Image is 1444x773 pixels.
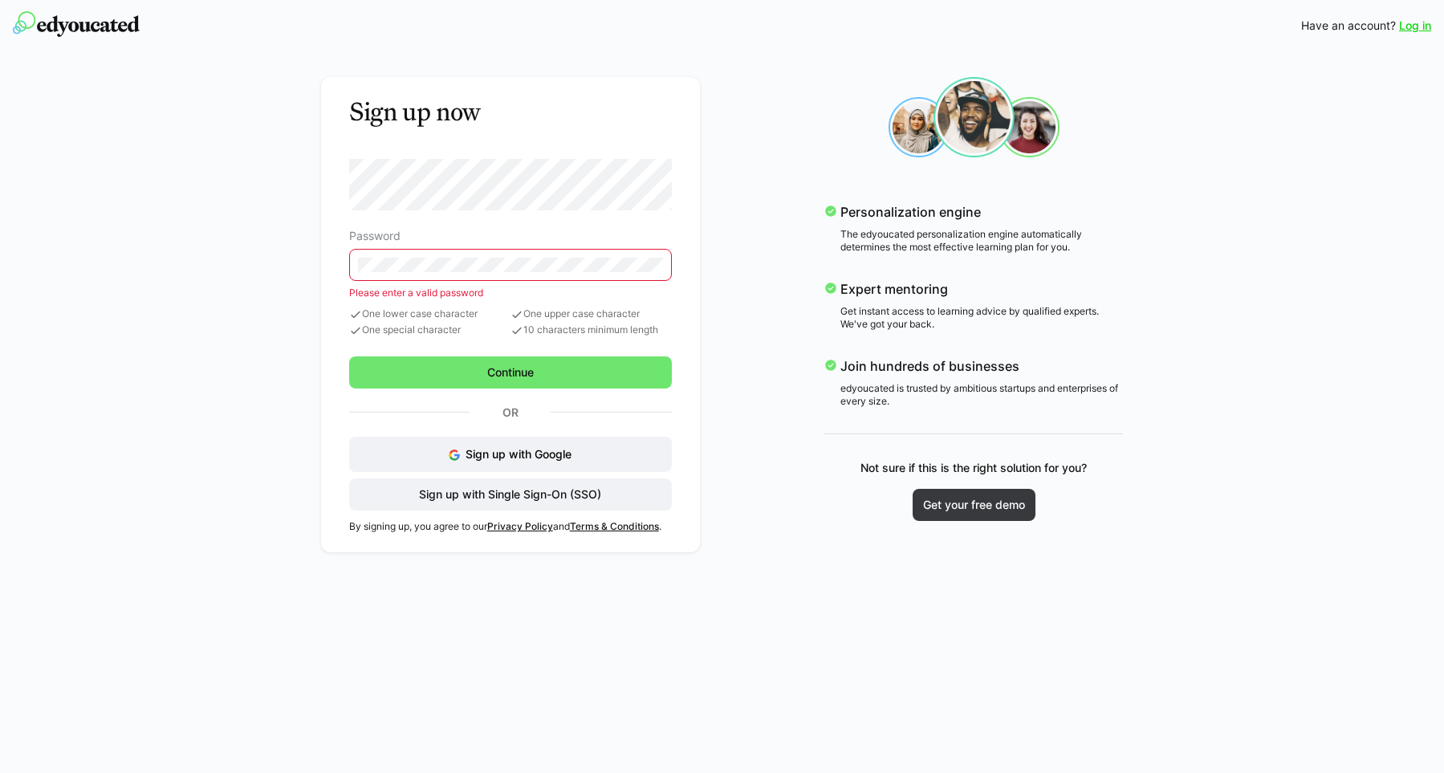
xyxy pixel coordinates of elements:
span: Password [349,230,401,242]
p: Expert mentoring [840,279,1123,299]
p: edyoucated is trusted by ambitious startups and enterprises of every size. [840,382,1123,408]
span: One special character [349,324,510,337]
p: Personalization engine [840,202,1123,222]
p: Or [470,401,551,424]
h3: Sign up now [349,96,672,127]
span: 10 characters minimum length [510,324,672,337]
p: The edyoucated personalization engine automatically determines the most effective learning plan f... [840,228,1123,254]
p: By signing up, you agree to our and . [349,520,672,533]
a: Terms & Conditions [570,520,659,532]
button: Sign up with Single Sign-On (SSO) [349,478,672,511]
img: edyoucated [13,11,140,37]
span: Please enter a valid password [349,287,483,299]
p: Get instant access to learning advice by qualified experts. We've got your back. [840,305,1123,331]
button: Sign up with Google [349,437,672,472]
span: Sign up with Single Sign-On (SSO) [417,486,604,502]
img: sign-up_faces.svg [889,77,1060,157]
p: Join hundreds of businesses [840,356,1123,376]
span: One upper case character [510,308,672,321]
span: Have an account? [1301,18,1396,34]
span: One lower case character [349,308,510,321]
a: Get your free demo [913,489,1035,521]
span: Sign up with Google [466,447,571,461]
button: Continue [349,356,672,389]
span: Get your free demo [921,497,1027,513]
span: Continue [485,364,536,380]
a: Privacy Policy [487,520,553,532]
a: Log in [1399,18,1431,34]
p: Not sure if this is the right solution for you? [860,460,1087,476]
